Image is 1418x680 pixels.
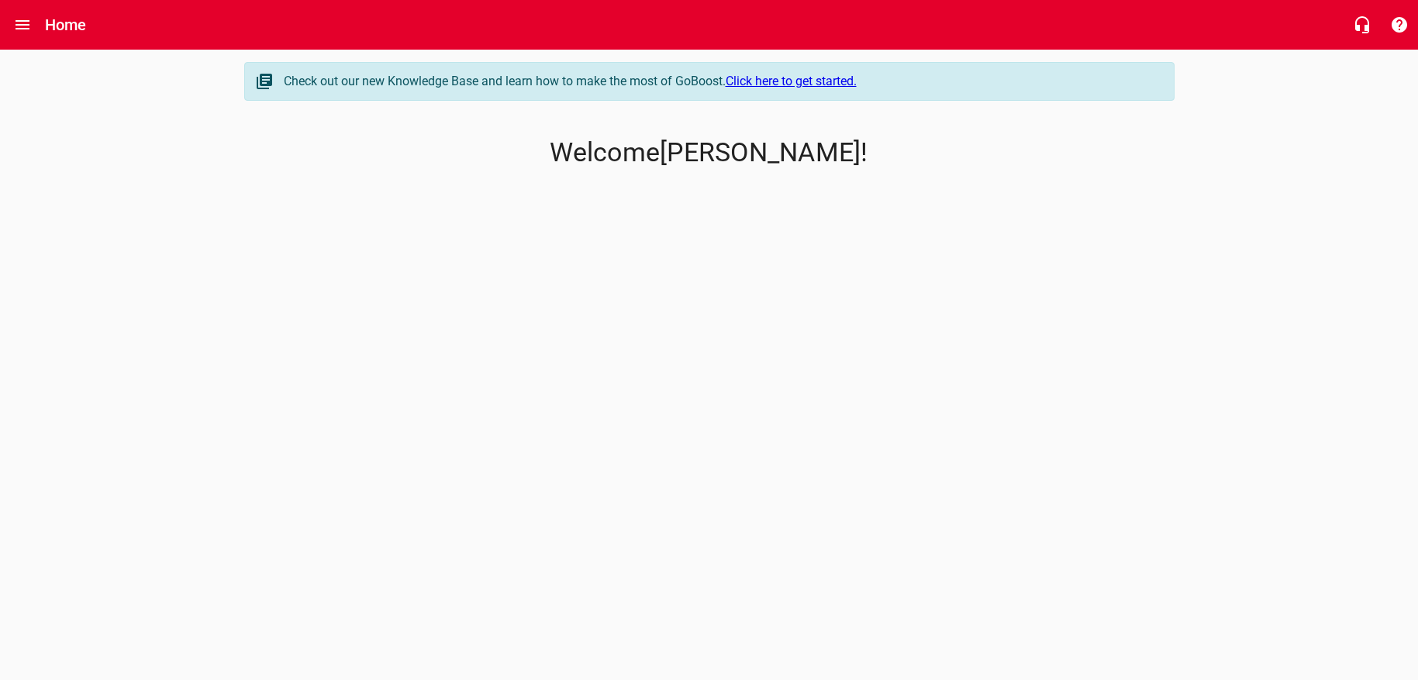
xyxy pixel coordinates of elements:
[726,74,857,88] a: Click here to get started.
[45,12,87,37] h6: Home
[1344,6,1381,43] button: Live Chat
[284,72,1158,91] div: Check out our new Knowledge Base and learn how to make the most of GoBoost.
[4,6,41,43] button: Open drawer
[1381,6,1418,43] button: Support Portal
[244,137,1175,168] p: Welcome [PERSON_NAME] !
